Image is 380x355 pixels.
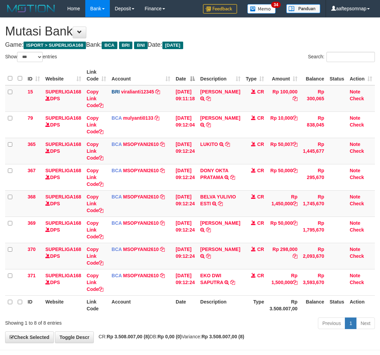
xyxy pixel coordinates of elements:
td: Rp 3,593,670 [300,269,327,295]
a: Copy Rp 50,007 to clipboard [293,142,297,147]
th: Status [327,66,347,85]
span: 369 [28,220,35,226]
span: CR [257,142,264,147]
td: Rp 100,000 [267,85,300,112]
a: [PERSON_NAME] [200,89,240,94]
a: Copy MSOPYANI2610 to clipboard [160,194,165,199]
th: ID: activate to sort column ascending [25,66,43,85]
a: Copy Link Code [87,168,103,187]
a: Copy Rp 50,000 to clipboard [293,220,297,226]
a: Copy Link Code [87,220,103,239]
span: BCA [112,273,122,278]
span: [DATE] [162,42,183,49]
a: MSOPYANI2610 [123,142,159,147]
td: [DATE] 09:12:24 [173,138,198,164]
input: Search: [326,52,375,62]
a: Copy Rp 1,500,000 to clipboard [293,280,297,285]
th: Account: activate to sort column ascending [109,66,173,85]
td: [DATE] 09:12:24 [173,190,198,217]
a: Copy Rp 100,000 to clipboard [293,96,297,101]
span: BCA [112,142,122,147]
td: Rp 1,745,670 [300,190,327,217]
img: Feedback.jpg [203,4,237,14]
img: panduan.png [286,4,320,13]
td: DPS [43,243,84,269]
a: Copy DAVID KHOLIQ to clipboard [206,96,211,101]
span: ISPORT > SUPERLIGA168 [24,42,86,49]
a: MSOPYANI2610 [123,273,159,278]
strong: Rp 3.508.007,00 (8) [202,334,244,339]
span: BCA [112,220,122,226]
a: Copy mulyanti0133 to clipboard [155,115,159,121]
img: Button%20Memo.svg [247,4,276,14]
a: Note [350,273,360,278]
th: Date: activate to sort column descending [173,66,198,85]
th: ID [25,295,43,315]
a: Copy Rp 10,000 to clipboard [293,115,297,121]
td: DPS [43,164,84,190]
span: BRI [119,42,132,49]
a: Check [350,253,364,259]
td: DPS [43,85,84,112]
a: Copy Rp 298,000 to clipboard [293,253,297,259]
a: Copy MSOPYANI2610 to clipboard [160,168,165,173]
a: MSOPYANI2610 [123,194,159,199]
a: SUPERLIGA168 [45,168,81,173]
th: Type [243,295,267,315]
a: Toggle Descr [55,331,94,343]
label: Search: [308,52,375,62]
span: BRI [112,89,120,94]
a: Copy Rp 1,450,000 to clipboard [293,201,297,206]
a: [PERSON_NAME] [200,220,240,226]
select: Showentries [17,52,43,62]
span: 365 [28,142,35,147]
a: EKO DWI SAPUTRA [200,273,223,285]
a: SUPERLIGA168 [45,115,81,121]
a: Note [350,247,360,252]
span: 367 [28,168,35,173]
a: mulyanti0133 [123,115,154,121]
a: SUPERLIGA168 [45,142,81,147]
td: DPS [43,112,84,138]
span: CR [257,273,264,278]
th: Date [173,295,198,315]
td: Rp 1,445,677 [300,138,327,164]
span: 368 [28,194,35,199]
th: Description: activate to sort column ascending [198,66,243,85]
div: Showing 1 to 8 of 8 entries [5,317,153,326]
td: [DATE] 09:12:24 [173,164,198,190]
a: Check [350,175,364,180]
a: Copy Link Code [87,247,103,266]
th: Description [198,295,243,315]
th: Balance [300,66,327,85]
td: Rp 298,000 [267,243,300,269]
td: Rp 50,000 [267,217,300,243]
span: CR [257,220,264,226]
span: CR [257,115,264,121]
td: DPS [43,138,84,164]
td: Rp 50,000 [267,164,300,190]
td: DPS [43,217,84,243]
span: CR [257,194,264,199]
a: Note [350,220,360,226]
a: Copy DIANA SARI to clipboard [206,227,211,233]
span: CR [257,168,264,173]
a: SUPERLIGA168 [45,220,81,226]
a: Copy MUHAMAD FAQIH to clipboard [206,253,211,259]
a: MSOPYANI2610 [123,247,159,252]
a: DONY OKTA PRATAMA [200,168,228,180]
span: 371 [28,273,35,278]
a: Copy ANDI MUHAMAD to clipboard [206,122,211,128]
a: Note [350,89,360,94]
a: Check [350,148,364,154]
span: BNI [134,42,147,49]
td: Rp 2,093,670 [300,243,327,269]
td: Rp 1,450,000 [267,190,300,217]
a: BELVA YULIVIO ESTI [200,194,236,206]
td: Rp 1,795,670 [300,217,327,243]
a: SUPERLIGA168 [45,89,81,94]
a: Next [356,317,375,329]
a: SUPERLIGA168 [45,194,81,199]
a: [PERSON_NAME] [200,247,240,252]
th: Link Code [84,295,109,315]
